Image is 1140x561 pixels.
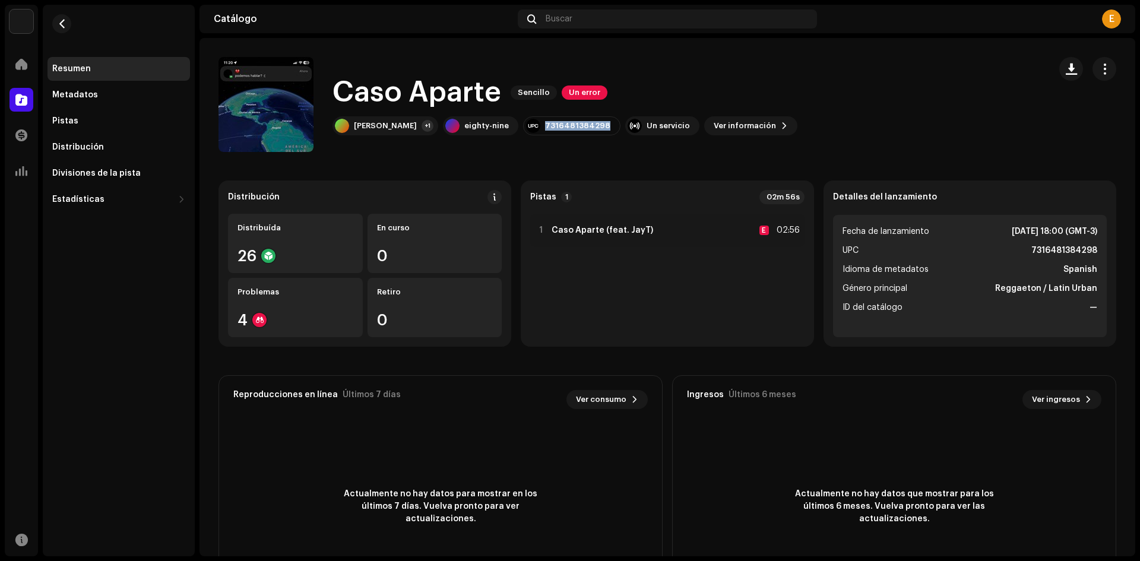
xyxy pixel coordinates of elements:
[343,390,401,400] div: Últimos 7 días
[1090,300,1097,315] strong: —
[47,83,190,107] re-m-nav-item: Metadatos
[759,226,769,235] div: E
[833,192,937,202] strong: Detalles del lanzamiento
[334,488,547,525] span: Actualmente no hay datos para mostrar en los últimos 7 días. Vuelva pronto para ver actualizaciones.
[843,262,929,277] span: Idioma de metadatos
[843,281,907,296] span: Género principal
[1031,243,1097,258] strong: 7316481384298
[552,226,653,235] strong: Caso Aparte (feat. JayT)
[511,85,557,100] span: Sencillo
[52,64,91,74] div: Resumen
[1063,262,1097,277] strong: Spanish
[1012,224,1097,239] strong: [DATE] 18:00 (GMT-3)
[52,116,78,126] div: Pistas
[714,114,776,138] span: Ver información
[843,300,902,315] span: ID del catálogo
[647,121,690,131] div: Un servicio
[377,287,493,297] div: Retiro
[774,223,800,237] div: 02:56
[233,390,338,400] div: Reproducciones en línea
[1032,388,1080,411] span: Ver ingresos
[52,90,98,100] div: Metadatos
[562,85,607,100] span: Un error
[228,192,280,202] div: Distribución
[52,195,104,204] div: Estadísticas
[530,192,556,202] strong: Pistas
[47,109,190,133] re-m-nav-item: Pistas
[47,188,190,211] re-m-nav-dropdown: Estadísticas
[47,135,190,159] re-m-nav-item: Distribución
[995,281,1097,296] strong: Reggaeton / Latin Urban
[214,14,513,24] div: Catálogo
[1022,390,1101,409] button: Ver ingresos
[561,192,572,202] p-badge: 1
[377,223,493,233] div: En curso
[576,388,626,411] span: Ver consumo
[787,488,1001,525] span: Actualmente no hay datos que mostrar para los últimos 6 meses. Vuelva pronto para ver las actuali...
[704,116,797,135] button: Ver información
[47,57,190,81] re-m-nav-item: Resumen
[52,142,104,152] div: Distribución
[52,169,141,178] div: Divisiones de la pista
[237,287,353,297] div: Problemas
[729,390,796,400] div: Últimos 6 meses
[545,121,610,131] div: 7316481384298
[332,74,501,112] h1: Caso Aparte
[1102,9,1121,28] div: E
[843,224,929,239] span: Fecha de lanzamiento
[422,120,433,132] div: +1
[566,390,648,409] button: Ver consumo
[546,14,572,24] span: Buscar
[687,390,724,400] div: Ingresos
[759,190,805,204] div: 02m 56s
[9,9,33,33] img: 297a105e-aa6c-4183-9ff4-27133c00f2e2
[464,121,509,131] div: eighty-nine
[843,243,859,258] span: UPC
[47,161,190,185] re-m-nav-item: Divisiones de la pista
[354,121,417,131] div: [PERSON_NAME]
[237,223,353,233] div: Distribuída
